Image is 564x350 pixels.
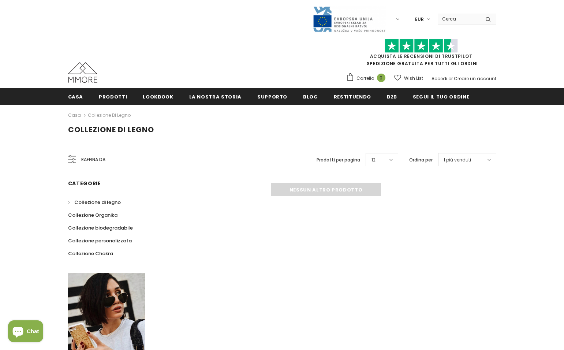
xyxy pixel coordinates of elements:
span: Collezione Chakra [68,250,113,257]
span: Segui il tuo ordine [413,93,469,100]
a: Lookbook [143,88,173,105]
img: Casi MMORE [68,62,97,83]
a: Segui il tuo ordine [413,88,469,105]
span: SPEDIZIONE GRATUITA PER TUTTI GLI ORDINI [346,42,496,67]
span: Collezione di legno [68,124,154,135]
span: I più venduti [444,156,471,164]
span: or [448,75,453,82]
img: Javni Razpis [313,6,386,33]
span: 0 [377,74,385,82]
span: Wish List [404,75,423,82]
span: Prodotti [99,93,127,100]
a: supporto [257,88,287,105]
input: Search Site [438,14,480,24]
span: Collezione di legno [74,199,121,206]
span: Collezione biodegradabile [68,224,133,231]
a: Casa [68,111,81,120]
a: Carrello 0 [346,73,389,84]
span: Blog [303,93,318,100]
a: Collezione di legno [88,112,131,118]
span: Collezione Organika [68,212,117,219]
span: B2B [387,93,397,100]
span: 12 [371,156,376,164]
a: Restituendo [334,88,371,105]
label: Prodotti per pagina [317,156,360,164]
span: Carrello [356,75,374,82]
a: Blog [303,88,318,105]
a: B2B [387,88,397,105]
a: Collezione Chakra [68,247,113,260]
span: Restituendo [334,93,371,100]
span: Lookbook [143,93,173,100]
span: Raffina da [81,156,105,164]
a: Acquista le recensioni di TrustPilot [370,53,473,59]
a: Creare un account [454,75,496,82]
a: Javni Razpis [313,16,386,22]
a: Accedi [432,75,447,82]
span: supporto [257,93,287,100]
span: EUR [415,16,424,23]
img: Fidati di Pilot Stars [385,39,458,53]
a: Collezione di legno [68,196,121,209]
a: Collezione Organika [68,209,117,221]
label: Ordina per [409,156,433,164]
span: Categorie [68,180,101,187]
span: Casa [68,93,83,100]
span: La nostra storia [189,93,242,100]
a: Collezione biodegradabile [68,221,133,234]
a: La nostra storia [189,88,242,105]
a: Casa [68,88,83,105]
span: Collezione personalizzata [68,237,132,244]
a: Collezione personalizzata [68,234,132,247]
inbox-online-store-chat: Shopify online store chat [6,320,45,344]
a: Prodotti [99,88,127,105]
a: Wish List [394,72,423,85]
